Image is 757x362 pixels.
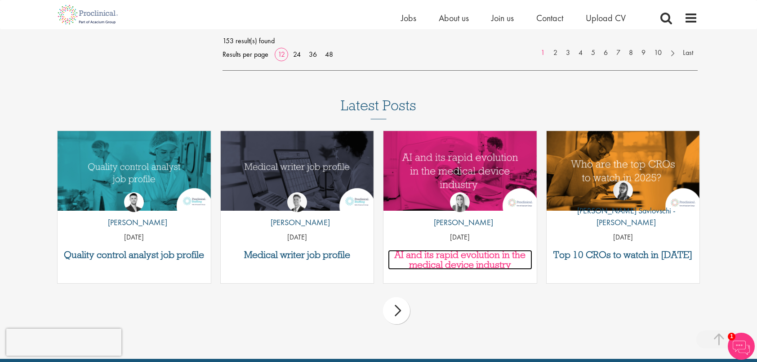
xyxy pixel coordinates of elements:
a: 2 [549,48,562,58]
a: Join us [491,12,514,24]
a: 4 [574,48,587,58]
a: 3 [561,48,574,58]
img: AI and Its Impact on the Medical Device Industry | Proclinical [383,131,537,211]
a: Link to a post [383,131,537,211]
a: Link to a post [58,131,211,211]
a: 1 [536,48,549,58]
a: Contact [536,12,563,24]
img: Theodora Savlovschi - Wicks [613,181,633,200]
a: 48 [322,50,336,59]
p: [PERSON_NAME] Savlovschi - [PERSON_NAME] [547,205,700,228]
span: Results per page [223,48,268,61]
div: next [383,297,410,324]
a: 5 [587,48,600,58]
p: [PERSON_NAME] [264,217,330,228]
p: [DATE] [221,232,374,243]
a: Theodora Savlovschi - Wicks [PERSON_NAME] Savlovschi - [PERSON_NAME] [547,181,700,232]
a: 8 [624,48,637,58]
a: Link to a post [221,131,374,211]
a: 10 [650,48,666,58]
p: [DATE] [383,232,537,243]
span: 1 [728,333,735,340]
a: About us [439,12,469,24]
a: 36 [306,50,320,59]
a: AI and its rapid evolution in the medical device industry [388,250,532,270]
img: Medical writer job profile [221,131,374,211]
a: Hannah Burke [PERSON_NAME] [427,192,493,233]
p: [PERSON_NAME] [101,217,167,228]
iframe: reCAPTCHA [6,329,121,356]
span: 153 result(s) found [223,34,698,48]
a: Last [678,48,698,58]
img: quality control analyst job profile [58,131,211,211]
h3: Latest Posts [341,98,416,119]
a: Link to a post [547,131,700,211]
a: 9 [637,48,650,58]
img: Hannah Burke [450,192,470,212]
a: 6 [599,48,612,58]
img: Chatbot [728,333,755,360]
img: Joshua Godden [124,192,144,212]
p: [PERSON_NAME] [427,217,493,228]
a: Medical writer job profile [225,250,370,260]
a: Top 10 CROs to watch in [DATE] [551,250,695,260]
a: George Watson [PERSON_NAME] [264,192,330,233]
img: George Watson [287,192,307,212]
a: Upload CV [586,12,626,24]
a: Joshua Godden [PERSON_NAME] [101,192,167,233]
a: 12 [275,50,288,59]
a: 7 [612,48,625,58]
a: Jobs [401,12,416,24]
a: 24 [290,50,304,59]
a: Quality control analyst job profile [62,250,206,260]
img: Top 10 CROs 2025 | Proclinical [547,131,700,211]
p: [DATE] [547,232,700,243]
p: [DATE] [58,232,211,243]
